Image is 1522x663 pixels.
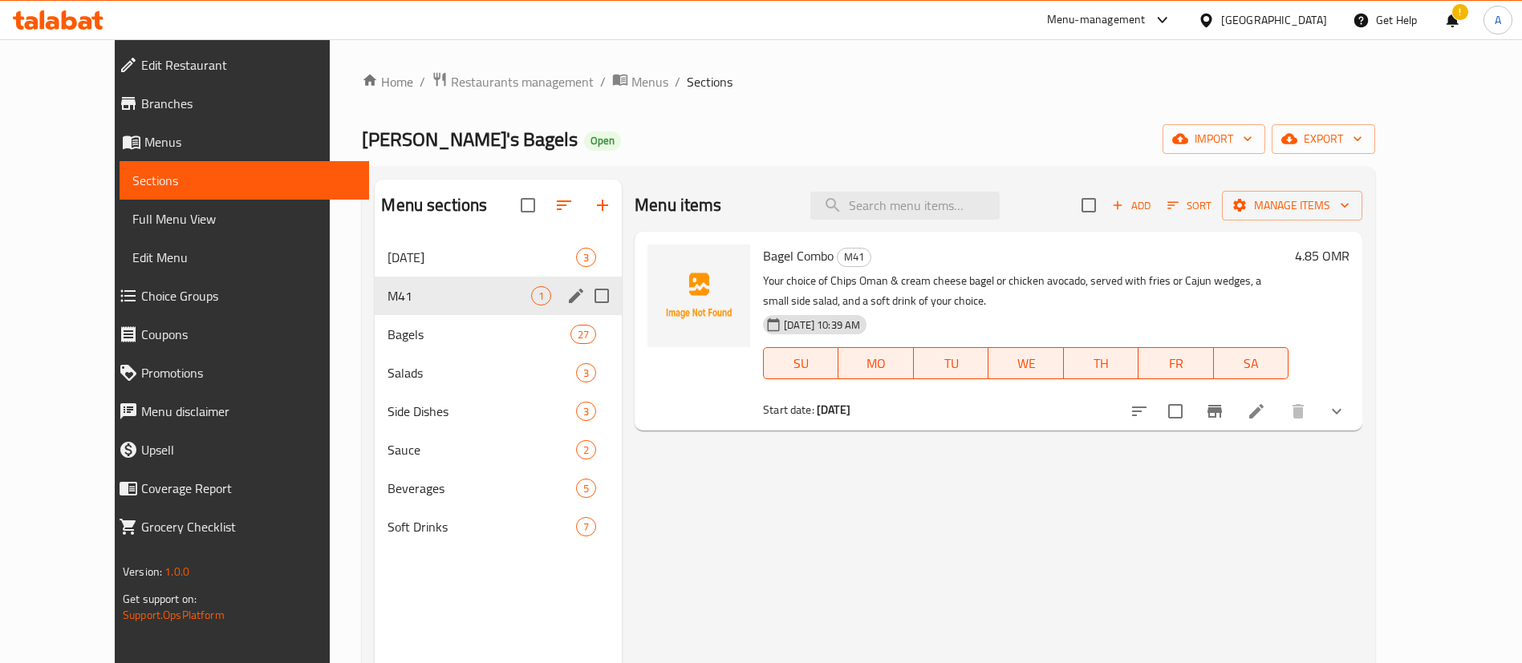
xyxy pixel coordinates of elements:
span: 3 [577,366,595,381]
span: Upsell [141,440,356,459]
button: WE [988,347,1063,379]
span: Menus [631,72,668,91]
a: Menu disclaimer [106,392,369,431]
span: Coupons [141,325,356,344]
button: Manage items [1222,191,1362,220]
input: search [810,192,1000,220]
div: Sauce2 [375,431,622,469]
span: 27 [571,327,595,342]
div: M411edit [375,277,622,315]
span: Select to update [1159,394,1192,428]
nav: Menu sections [375,232,622,552]
svg: Show Choices [1327,402,1346,421]
button: edit [564,284,588,308]
span: Sections [687,72,733,91]
span: Restaurants management [451,72,594,91]
a: Edit menu item [1247,402,1266,421]
div: Menu-management [1047,10,1146,30]
button: FR [1138,347,1213,379]
span: Select section [1072,188,1106,222]
span: Sauce [388,440,576,459]
span: Get support on: [123,588,197,609]
span: 5 [577,481,595,496]
h6: 4.85 OMR [1295,245,1350,267]
a: Coverage Report [106,469,369,507]
span: Menus [144,132,356,152]
button: show more [1317,392,1356,431]
button: Sort [1163,193,1216,218]
span: TU [920,352,982,375]
div: items [576,248,596,267]
p: Your choice of Chips Oman & cream cheese bagel or chicken avocado, served with fries or Cajun wed... [763,271,1289,311]
span: 3 [577,404,595,419]
a: Edit Menu [120,238,369,277]
h2: Menu sections [381,193,487,217]
div: M41 [388,286,531,305]
span: Soft Drinks [388,517,576,536]
span: 7 [577,519,595,535]
span: Grocery Checklist [141,517,356,536]
a: Choice Groups [106,277,369,315]
div: items [576,402,596,421]
button: sort-choices [1120,392,1159,431]
div: Ramadan [388,248,576,267]
span: Add [1110,196,1153,215]
div: Bagels27 [375,315,622,354]
div: items [576,440,596,459]
button: export [1272,124,1375,154]
li: / [600,72,606,91]
span: TH [1070,352,1132,375]
span: Beverages [388,479,576,498]
a: Sections [120,161,369,200]
span: Bagels [388,325,570,344]
button: Add section [583,186,622,224]
span: 1.0.0 [164,561,189,582]
span: Menu disclaimer [141,402,356,421]
a: Coupons [106,315,369,354]
span: Manage items [1235,196,1350,216]
a: Branches [106,84,369,123]
span: Promotions [141,363,356,382]
a: Grocery Checklist [106,507,369,546]
span: M41 [838,248,871,266]
img: Bagel Combo [647,245,750,347]
span: SU [770,352,832,375]
a: Restaurants management [432,71,594,92]
span: Salads [388,363,576,382]
span: Bagel Combo [763,244,834,268]
span: Sort items [1157,193,1222,218]
span: Branches [141,94,356,113]
nav: breadcrumb [362,71,1375,92]
span: WE [995,352,1057,375]
button: MO [838,347,913,379]
a: Full Menu View [120,200,369,238]
div: [GEOGRAPHIC_DATA] [1221,11,1327,29]
div: Beverages5 [375,469,622,507]
button: delete [1279,392,1317,431]
span: 1 [532,289,550,304]
span: 3 [577,250,595,265]
li: / [675,72,680,91]
div: M41 [837,248,871,267]
button: SU [763,347,838,379]
span: SA [1220,352,1282,375]
span: Sort sections [545,186,583,224]
a: Edit Restaurant [106,46,369,84]
span: [PERSON_NAME]'s Bagels [362,121,578,157]
span: Full Menu View [132,209,356,228]
button: Branch-specific-item [1195,392,1234,431]
h2: Menu items [635,193,722,217]
div: Soft Drinks7 [375,507,622,546]
a: Menus [612,71,668,92]
div: Side Dishes3 [375,392,622,431]
button: Add [1106,193,1157,218]
span: export [1285,129,1362,149]
div: items [576,517,596,536]
div: items [576,363,596,382]
div: Side Dishes [388,402,576,421]
span: 2 [577,443,595,458]
li: / [420,72,425,91]
a: Support.OpsPlatform [123,604,225,625]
